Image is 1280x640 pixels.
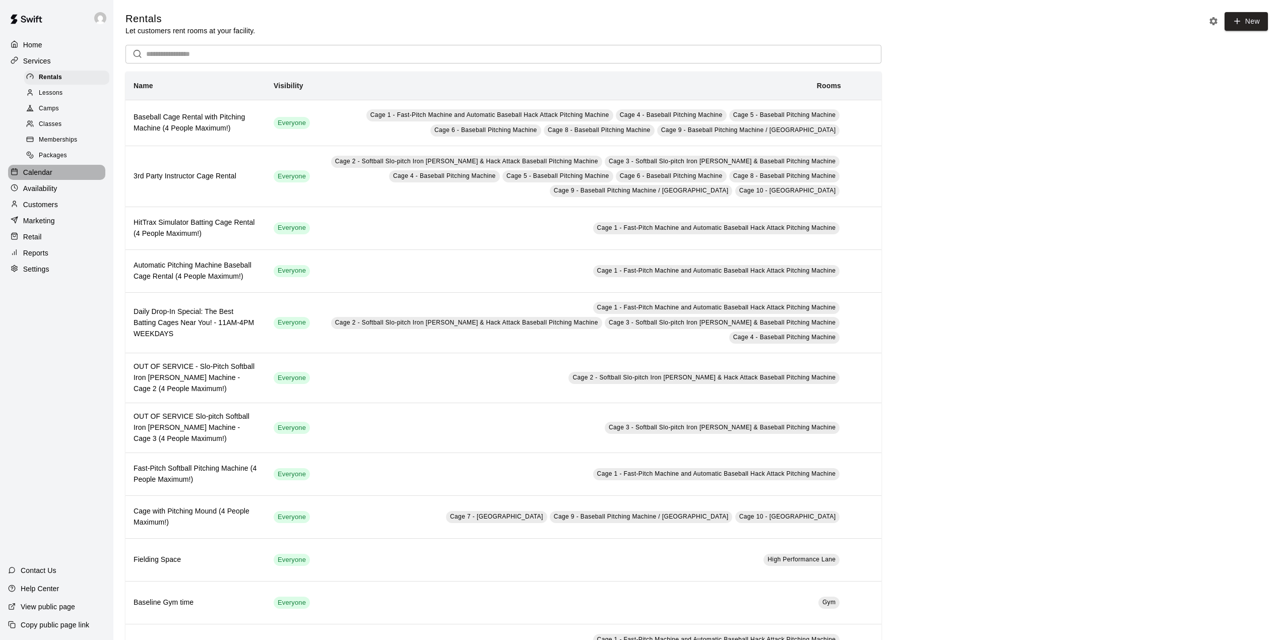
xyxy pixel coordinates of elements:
h6: OUT OF SERVICE Slo-pitch Softball Iron [PERSON_NAME] Machine - Cage 3 (4 People Maximum!) [134,411,258,444]
span: Cage 8 - Baseball Pitching Machine [548,126,651,134]
span: Lessons [39,88,63,98]
div: Lessons [24,86,109,100]
span: Cage 2 - Softball Slo-pitch Iron [PERSON_NAME] & Hack Attack Baseball Pitching Machine [335,319,598,326]
div: This service is visible to all of your customers [274,317,310,329]
p: Let customers rent rooms at your facility. [125,26,255,36]
span: Gym [822,599,836,606]
div: This service is visible to all of your customers [274,511,310,523]
button: Rental settings [1206,14,1221,29]
span: Everyone [274,172,310,181]
span: Cage 1 - Fast-Pitch Machine and Automatic Baseball Hack Attack Pitching Machine [597,267,836,274]
span: Packages [39,151,67,161]
p: Marketing [23,216,55,226]
div: This service is visible to all of your customers [274,222,310,234]
span: High Performance Lane [767,556,836,563]
span: Everyone [274,598,310,608]
h6: 3rd Party Instructor Cage Rental [134,171,258,182]
div: This service is visible to all of your customers [274,170,310,182]
h6: Baseline Gym time [134,597,258,608]
h6: Fielding Space [134,554,258,565]
h6: Daily Drop-In Special: The Best Batting Cages Near You! - 11AM-4PM WEEKDAYS [134,306,258,340]
div: Marketing [8,213,105,228]
span: Cage 9 - Baseball Pitching Machine / [GEOGRAPHIC_DATA] [661,126,836,134]
a: Availability [8,181,105,196]
span: Cage 4 - Baseball Pitching Machine [733,334,836,341]
p: Contact Us [21,565,56,575]
span: Cage 8 - Baseball Pitching Machine [733,172,836,179]
span: Cage 6 - Baseball Pitching Machine [434,126,537,134]
span: Memberships [39,135,77,145]
p: Copy public page link [21,620,89,630]
h5: Rentals [125,12,255,26]
span: Everyone [274,513,310,522]
span: Everyone [274,318,310,328]
h6: Fast-Pitch Softball Pitching Machine (4 People Maximum!) [134,463,258,485]
p: Home [23,40,42,50]
b: Rooms [817,82,841,90]
span: Cage 2 - Softball Slo-pitch Iron [PERSON_NAME] & Hack Attack Baseball Pitching Machine [335,158,598,165]
div: Camps [24,102,109,116]
h6: Baseball Cage Rental with Pitching Machine (4 People Maximum!) [134,112,258,134]
span: Cage 5 - Baseball Pitching Machine [733,111,836,118]
a: Retail [8,229,105,244]
span: Cage 3 - Softball Slo-pitch Iron [PERSON_NAME] & Baseball Pitching Machine [609,319,836,326]
a: Calendar [8,165,105,180]
div: This service is visible to all of your customers [274,117,310,129]
a: Customers [8,197,105,212]
p: Availability [23,183,57,194]
span: Cage 5 - Baseball Pitching Machine [506,172,609,179]
p: Settings [23,264,49,274]
div: This service is visible to all of your customers [274,372,310,384]
p: Help Center [21,584,59,594]
b: Name [134,82,153,90]
div: This service is visible to all of your customers [274,265,310,277]
span: Everyone [274,266,310,276]
span: Rentals [39,73,62,83]
span: Cage 1 - Fast-Pitch Machine and Automatic Baseball Hack Attack Pitching Machine [597,470,836,477]
div: Rentals [24,71,109,85]
h6: Cage with Pitching Mound (4 People Maximum!) [134,506,258,528]
div: Packages [24,149,109,163]
a: Lessons [24,85,113,101]
div: Home [8,37,105,52]
span: Cage 3 - Softball Slo-pitch Iron [PERSON_NAME] & Baseball Pitching Machine [609,424,836,431]
div: Services [8,53,105,69]
a: Reports [8,245,105,261]
h6: HitTrax Simulator Batting Cage Rental (4 People Maximum!) [134,217,258,239]
span: Everyone [274,423,310,433]
span: Cage 2 - Softball Slo-pitch Iron [PERSON_NAME] & Hack Attack Baseball Pitching Machine [572,374,836,381]
span: Cage 4 - Baseball Pitching Machine [620,111,723,118]
a: Packages [24,148,113,164]
div: This service is visible to all of your customers [274,468,310,480]
a: Memberships [24,133,113,148]
a: Rentals [24,70,113,85]
span: Cage 10 - [GEOGRAPHIC_DATA] [739,513,836,520]
p: Customers [23,200,58,210]
span: Cage 1 - Fast-Pitch Machine and Automatic Baseball Hack Attack Pitching Machine [597,304,836,311]
span: Everyone [274,470,310,479]
span: Everyone [274,118,310,128]
p: Retail [23,232,42,242]
span: Cage 1 - Fast-Pitch Machine and Automatic Baseball Hack Attack Pitching Machine [597,224,836,231]
h6: Automatic Pitching Machine Baseball Cage Rental (4 People Maximum!) [134,260,258,282]
a: New [1225,12,1268,31]
span: Cage 10 - [GEOGRAPHIC_DATA] [739,187,836,194]
span: Cage 9 - Baseball Pitching Machine / [GEOGRAPHIC_DATA] [554,513,729,520]
span: Everyone [274,223,310,233]
p: Reports [23,248,48,258]
a: Settings [8,262,105,277]
img: Joe Florio [94,12,106,24]
span: Cage 4 - Baseball Pitching Machine [393,172,496,179]
span: Cage 6 - Baseball Pitching Machine [620,172,723,179]
span: Cage 1 - Fast-Pitch Machine and Automatic Baseball Hack Attack Pitching Machine [370,111,609,118]
b: Visibility [274,82,303,90]
span: Camps [39,104,59,114]
span: Everyone [274,555,310,565]
span: Classes [39,119,61,130]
